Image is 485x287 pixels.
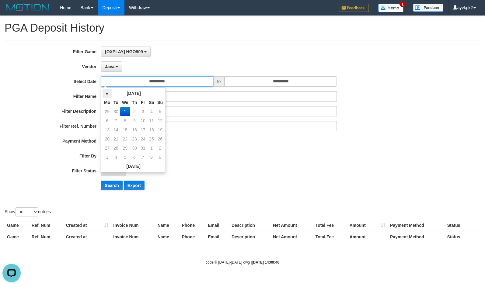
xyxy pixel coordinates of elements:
[120,143,130,153] td: 29
[120,153,130,162] td: 5
[445,220,480,231] th: Status
[156,107,164,116] td: 5
[229,220,270,231] th: Description
[111,220,155,231] th: Invoice Num
[5,220,29,231] th: Game
[139,143,147,153] td: 31
[270,220,313,231] th: Net Amount
[103,107,112,116] td: 29
[313,231,347,242] th: Total Fee
[147,116,156,125] td: 11
[156,143,164,153] td: 2
[388,231,445,242] th: Payment Method
[156,134,164,143] td: 26
[112,143,120,153] td: 28
[130,153,139,162] td: 6
[111,231,155,242] th: Invoice Num
[139,125,147,134] td: 17
[147,107,156,116] td: 4
[101,61,122,72] button: Java
[130,143,139,153] td: 30
[120,107,130,116] td: 1
[103,153,112,162] td: 3
[130,107,139,116] td: 2
[205,220,229,231] th: Email
[112,98,120,107] th: Tu
[156,153,164,162] td: 9
[5,3,51,12] img: MOTION_logo.png
[213,76,225,87] span: to
[103,134,112,143] td: 20
[339,4,369,12] img: Feedback.jpg
[388,220,445,231] th: Payment Method
[147,134,156,143] td: 25
[270,231,313,242] th: Net Amount
[445,231,480,242] th: Status
[103,143,112,153] td: 27
[130,98,139,107] th: Th
[64,231,111,242] th: Created at
[103,116,112,125] td: 6
[112,134,120,143] td: 21
[147,98,156,107] th: Sa
[15,207,38,216] select: Showentries
[5,231,29,242] th: Game
[252,260,279,265] strong: [DATE] 14:09:46
[347,231,388,242] th: Amount
[155,220,180,231] th: Name
[101,47,151,57] button: [OXPLAY] HGO909
[105,168,118,173] span: - ALL -
[120,98,130,107] th: We
[147,143,156,153] td: 1
[156,125,164,134] td: 19
[103,162,164,171] th: [DATE]
[5,207,51,216] label: Show entries
[120,134,130,143] td: 22
[130,116,139,125] td: 9
[413,4,443,12] img: panduan.png
[112,107,120,116] td: 30
[205,231,229,242] th: Email
[112,153,120,162] td: 4
[313,220,347,231] th: Total Fee
[29,220,64,231] th: Ref. Num
[147,125,156,134] td: 18
[139,134,147,143] td: 24
[378,4,404,12] img: Button%20Memo.svg
[101,181,123,190] button: Search
[147,153,156,162] td: 8
[2,2,21,21] button: Open LiveChat chat widget
[105,64,114,69] span: Java
[130,125,139,134] td: 16
[179,220,205,231] th: Phone
[103,125,112,134] td: 13
[229,231,270,242] th: Description
[156,116,164,125] td: 12
[120,116,130,125] td: 8
[139,116,147,125] td: 10
[156,98,164,107] th: Su
[112,89,156,98] th: [DATE]
[347,220,388,231] th: Amount
[64,220,111,231] th: Created at
[206,260,279,265] small: code © [DATE]-[DATE] dwg |
[112,116,120,125] td: 7
[400,2,406,7] span: 1
[120,125,130,134] td: 15
[29,231,64,242] th: Ref. Num
[139,98,147,107] th: Fr
[139,153,147,162] td: 7
[124,181,145,190] button: Export
[155,231,180,242] th: Name
[103,98,112,107] th: Mo
[5,22,480,34] h1: PGA Deposit History
[179,231,205,242] th: Phone
[139,107,147,116] td: 3
[103,89,112,98] th: «
[105,49,143,54] span: [OXPLAY] HGO909
[112,125,120,134] td: 14
[130,134,139,143] td: 23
